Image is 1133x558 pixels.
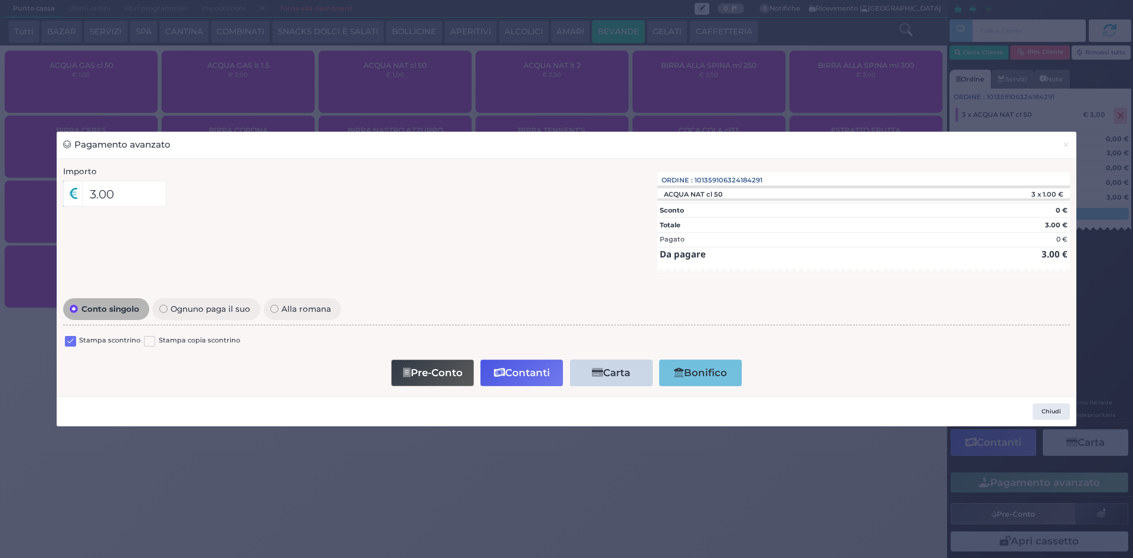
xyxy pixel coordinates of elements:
[63,138,171,152] h3: Pagamento avanzato
[570,360,653,386] button: Carta
[78,305,142,313] span: Conto singolo
[159,335,240,347] label: Stampa copia scontrino
[63,165,97,177] label: Importo
[695,175,762,185] span: 101359106324184291
[79,335,140,347] label: Stampa scontrino
[660,234,685,244] div: Pagato
[1056,132,1076,158] button: Chiudi
[1056,234,1067,244] div: 0 €
[168,305,254,313] span: Ognuno paga il suo
[660,248,706,260] strong: Da pagare
[967,190,1070,198] div: 3 x 1.00 €
[1045,221,1067,229] strong: 3.00 €
[279,305,335,313] span: Alla romana
[1062,138,1070,151] span: ×
[662,175,693,185] span: Ordine :
[657,190,729,198] div: ACQUA NAT cl 50
[660,206,684,214] strong: Sconto
[1033,403,1070,420] button: Chiudi
[660,221,680,229] strong: Totale
[82,181,166,207] input: Es. 30.99
[1056,206,1067,214] strong: 0 €
[659,360,742,386] button: Bonifico
[480,360,563,386] button: Contanti
[1042,248,1067,260] strong: 3.00 €
[391,360,474,386] button: Pre-Conto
